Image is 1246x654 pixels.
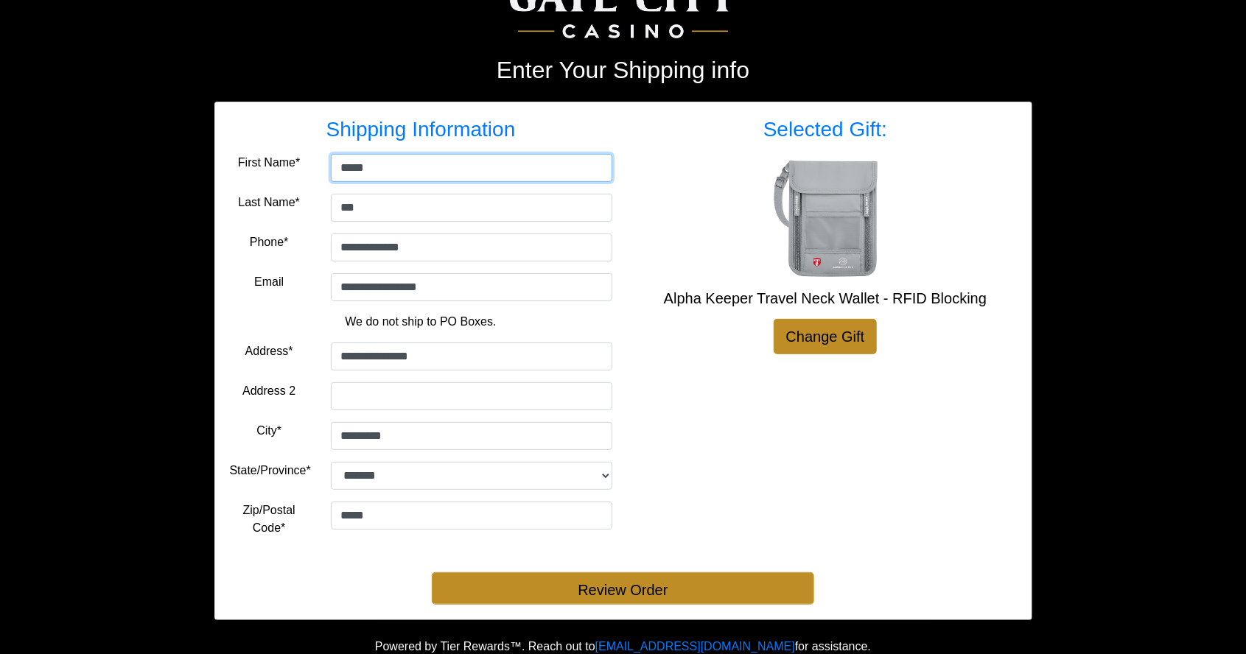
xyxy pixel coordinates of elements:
span: Powered by Tier Rewards™. Reach out to for assistance. [375,640,871,653]
label: Email [254,273,284,291]
h2: Enter Your Shipping info [214,56,1032,84]
label: State/Province* [230,462,311,479]
a: Change Gift [774,319,878,354]
label: Address 2 [242,382,295,400]
h3: Shipping Information [230,117,612,142]
h5: Alpha Keeper Travel Neck Wallet - RFID Blocking [634,289,1017,307]
label: Zip/Postal Code* [230,502,309,537]
p: We do not ship to PO Boxes. [241,313,601,331]
h3: Selected Gift: [634,117,1017,142]
label: City* [256,422,281,440]
a: [EMAIL_ADDRESS][DOMAIN_NAME] [595,640,795,653]
img: Alpha Keeper Travel Neck Wallet - RFID Blocking [766,160,884,278]
button: Review Order [432,572,814,605]
label: Last Name* [238,194,300,211]
label: First Name* [238,154,300,172]
label: Address* [245,342,293,360]
label: Phone* [250,233,289,251]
